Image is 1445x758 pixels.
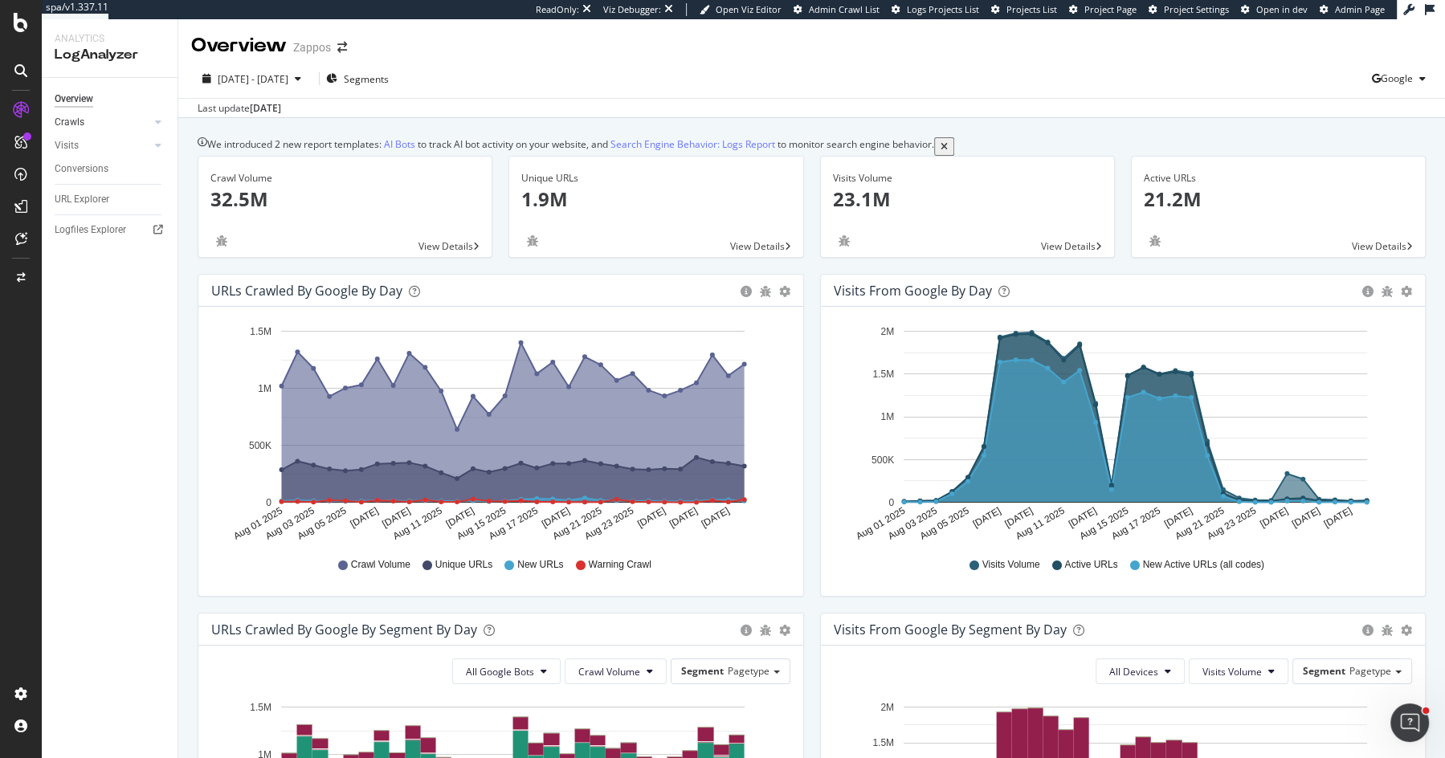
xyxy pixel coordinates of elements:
text: 1.5M [250,702,271,713]
div: Visits from Google By Segment By Day [834,621,1067,638]
span: Admin Page [1335,3,1385,15]
button: close banner [934,137,954,156]
span: Google [1381,71,1413,85]
div: Last update [198,101,281,116]
text: 2M [880,326,894,337]
div: Visits Volume [833,171,1102,185]
text: 1.5M [872,369,894,380]
text: Aug 11 2025 [1013,505,1066,542]
text: Aug 11 2025 [391,505,444,542]
span: Unique URLs [435,558,492,572]
text: [DATE] [1289,505,1321,530]
div: Overview [191,32,287,59]
div: Zappos [293,39,331,55]
text: 0 [888,497,894,508]
button: Visits Volume [1189,658,1288,684]
a: Search Engine Behavior: Logs Report [610,137,775,151]
div: bug [521,235,544,247]
p: 21.2M [1144,185,1413,213]
text: [DATE] [635,505,667,530]
p: 32.5M [210,185,480,213]
span: View Details [1352,239,1406,253]
a: Open Viz Editor [700,3,782,16]
div: URLs Crawled by Google By Segment By Day [211,621,477,638]
div: info banner [198,137,1426,156]
span: View Details [418,239,473,253]
span: Admin Crawl List [809,3,880,15]
text: [DATE] [1066,505,1098,530]
span: Segment [1303,664,1345,678]
div: arrow-right-arrow-left [337,42,347,53]
svg: A chart. [834,320,1413,543]
span: Pagetype [728,664,769,678]
div: gear [779,625,790,636]
div: bug [833,235,855,247]
text: Aug 21 2025 [1173,505,1226,542]
div: gear [779,286,790,297]
text: [DATE] [380,505,412,530]
span: View Details [730,239,785,253]
text: Aug 15 2025 [455,505,508,542]
a: Project Settings [1149,3,1229,16]
span: New Active URLs (all codes) [1142,558,1263,572]
button: Segments [326,66,389,92]
svg: A chart. [211,320,790,543]
text: [DATE] [540,505,572,530]
div: We introduced 2 new report templates: to track AI bot activity on your website, and to monitor se... [207,137,934,156]
div: Active URLs [1144,171,1413,185]
text: Aug 01 2025 [231,505,284,542]
text: Aug 17 2025 [1108,505,1161,542]
span: Active URLs [1064,558,1117,572]
text: Aug 03 2025 [263,505,316,542]
a: Visits [55,137,150,154]
span: Open Viz Editor [716,3,782,15]
div: bug [1382,286,1393,297]
span: Project Settings [1164,3,1229,15]
text: Aug 21 2025 [550,505,603,542]
span: Open in dev [1256,3,1308,15]
a: Projects List [991,3,1057,16]
iframe: Intercom live chat [1390,703,1429,742]
div: circle-info [1362,286,1374,297]
span: Visits Volume [982,558,1040,572]
text: 0 [266,497,271,508]
text: [DATE] [667,505,700,530]
span: Warning Crawl [589,558,651,572]
div: ReadOnly: [536,3,579,16]
a: URL Explorer [55,191,166,208]
a: Logs Projects List [892,3,979,16]
div: bug [760,286,771,297]
div: gear [1401,625,1412,636]
p: 23.1M [833,185,1102,213]
button: Crawl Volume [565,658,667,684]
span: Project Page [1084,3,1137,15]
text: [DATE] [700,505,732,530]
a: Conversions [55,161,166,177]
a: AI Bots [384,137,415,151]
text: [DATE] [1258,505,1290,530]
div: circle-info [741,625,752,636]
span: Projects List [1006,3,1057,15]
a: Project Page [1069,3,1137,16]
text: Aug 17 2025 [487,505,540,542]
button: [DATE] - [DATE] [191,71,312,87]
span: Segments [344,72,389,86]
text: [DATE] [349,505,381,530]
div: bug [210,235,233,247]
text: Aug 05 2025 [917,505,970,542]
div: Crawl Volume [210,171,480,185]
div: URLs Crawled by Google by day [211,283,402,299]
div: [DATE] [250,101,281,116]
text: Aug 01 2025 [854,505,907,542]
div: Visits [55,137,79,154]
button: All Google Bots [452,658,561,684]
div: Unique URLs [521,171,790,185]
div: URL Explorer [55,191,109,208]
text: [DATE] [444,505,476,530]
span: Visits Volume [1202,665,1262,679]
text: [DATE] [1002,505,1035,530]
text: Aug 03 2025 [885,505,938,542]
text: 500K [249,440,271,451]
